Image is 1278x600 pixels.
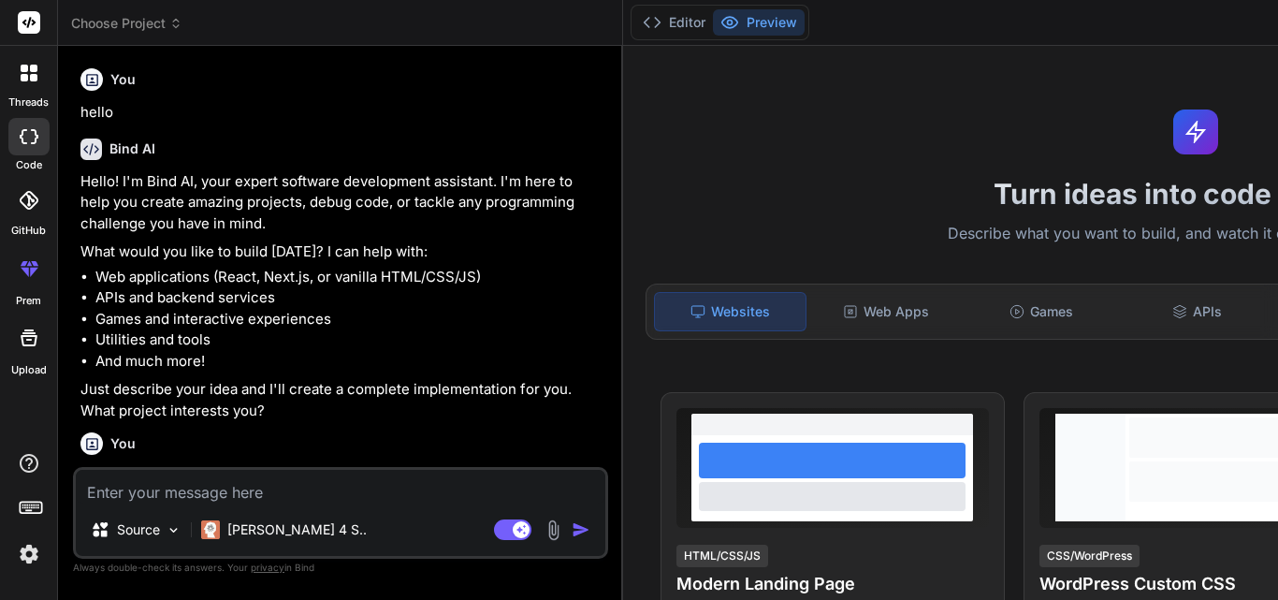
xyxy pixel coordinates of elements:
[676,545,768,567] div: HTML/CSS/JS
[1121,292,1272,331] div: APIs
[13,538,45,570] img: settings
[80,171,604,235] p: Hello! I'm Bind AI, your expert software development assistant. I'm here to help you create amazi...
[713,9,805,36] button: Preview
[543,520,564,541] img: attachment
[95,351,604,373] li: And much more!
[117,520,160,539] p: Source
[11,362,47,378] label: Upload
[73,559,608,577] p: Always double-check its answers. Your in Bind
[166,522,182,538] img: Pick Models
[80,379,604,421] p: Just describe your idea and I'll create a complete implementation for you. What project interests...
[80,241,604,263] p: What would you like to build [DATE]? I can help with:
[11,223,46,239] label: GitHub
[572,520,590,539] img: icon
[95,329,604,351] li: Utilities and tools
[8,95,49,110] label: threads
[654,292,807,331] div: Websites
[109,139,155,158] h6: Bind AI
[80,102,604,124] p: hello
[110,70,136,89] h6: You
[635,9,713,36] button: Editor
[95,287,604,309] li: APIs and backend services
[80,466,604,530] p: getting this error on lambda setup An error occurred when creating the trigger: The function exec...
[1039,545,1140,567] div: CSS/WordPress
[95,309,604,330] li: Games and interactive experiences
[16,157,42,173] label: code
[95,267,604,288] li: Web applications (React, Next.js, or vanilla HTML/CSS/JS)
[71,14,182,33] span: Choose Project
[966,292,1117,331] div: Games
[676,571,989,597] h4: Modern Landing Page
[201,520,220,539] img: Claude 4 Sonnet
[16,293,41,309] label: prem
[810,292,962,331] div: Web Apps
[110,434,136,453] h6: You
[251,562,284,573] span: privacy
[227,520,367,539] p: [PERSON_NAME] 4 S..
